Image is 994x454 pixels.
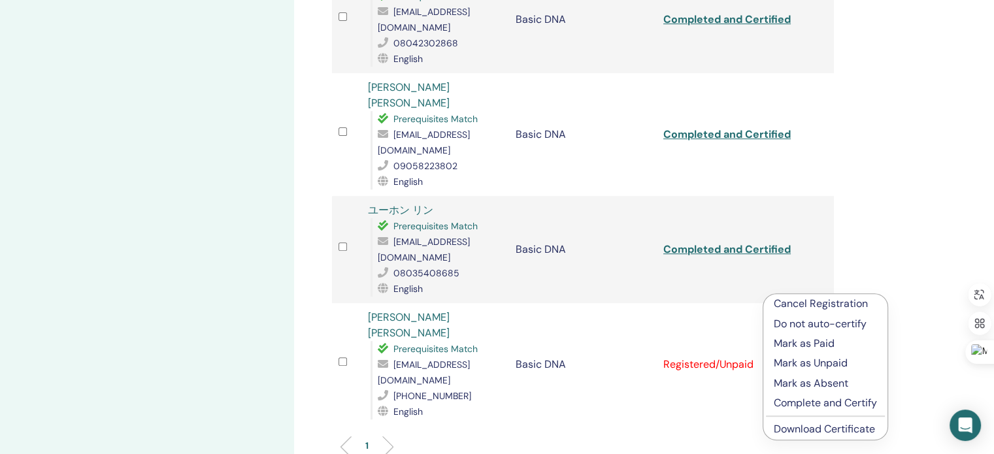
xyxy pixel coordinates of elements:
[393,220,478,232] span: Prerequisites Match
[950,410,981,441] div: Open Intercom Messenger
[393,113,478,125] span: Prerequisites Match
[774,422,875,436] a: Download Certificate
[393,267,459,279] span: 08035408685
[663,127,791,141] a: Completed and Certified
[393,283,423,295] span: English
[663,12,791,26] a: Completed and Certified
[368,80,450,110] a: [PERSON_NAME] [PERSON_NAME]
[509,73,657,196] td: Basic DNA
[774,395,877,411] p: Complete and Certify
[393,343,478,355] span: Prerequisites Match
[663,242,791,256] a: Completed and Certified
[509,196,657,303] td: Basic DNA
[393,390,471,402] span: [PHONE_NUMBER]
[393,160,457,172] span: 09058223802
[774,336,877,351] p: Mark as Paid
[393,53,423,65] span: English
[378,6,470,33] span: [EMAIL_ADDRESS][DOMAIN_NAME]
[774,376,877,391] p: Mark as Absent
[774,296,877,312] p: Cancel Registration
[365,439,369,453] p: 1
[393,406,423,417] span: English
[368,310,450,340] a: [PERSON_NAME] [PERSON_NAME]
[378,236,470,263] span: [EMAIL_ADDRESS][DOMAIN_NAME]
[774,355,877,371] p: Mark as Unpaid
[393,37,458,49] span: 08042302868
[774,316,877,332] p: Do not auto-certify
[378,359,470,386] span: [EMAIL_ADDRESS][DOMAIN_NAME]
[378,129,470,156] span: [EMAIL_ADDRESS][DOMAIN_NAME]
[368,203,433,217] a: ユーホン リン
[393,176,423,187] span: English
[509,303,657,426] td: Basic DNA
